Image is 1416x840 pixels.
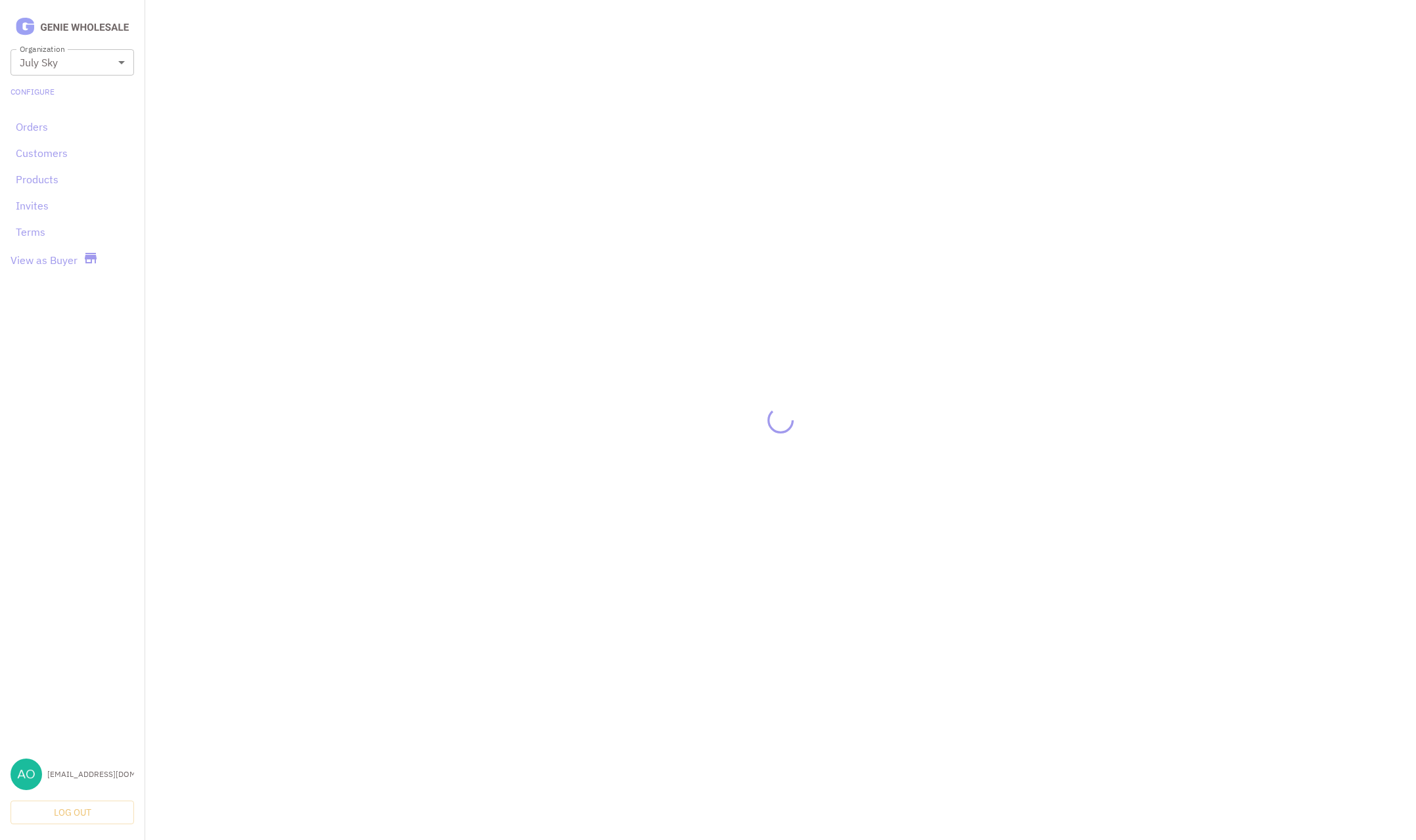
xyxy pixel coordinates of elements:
[16,224,129,240] a: Terms
[16,145,129,161] a: Customers
[11,49,134,76] div: July Sky
[16,119,129,135] a: Orders
[11,801,134,825] button: Log Out
[11,16,134,39] img: Logo
[11,759,42,790] img: aoxue@julyskyskincare.com
[47,768,134,780] div: [EMAIL_ADDRESS][DOMAIN_NAME]
[16,198,129,213] a: Invites
[20,43,64,55] label: Organization
[11,252,78,268] a: View as Buyer
[16,171,129,187] a: Products
[11,86,55,98] a: Configure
